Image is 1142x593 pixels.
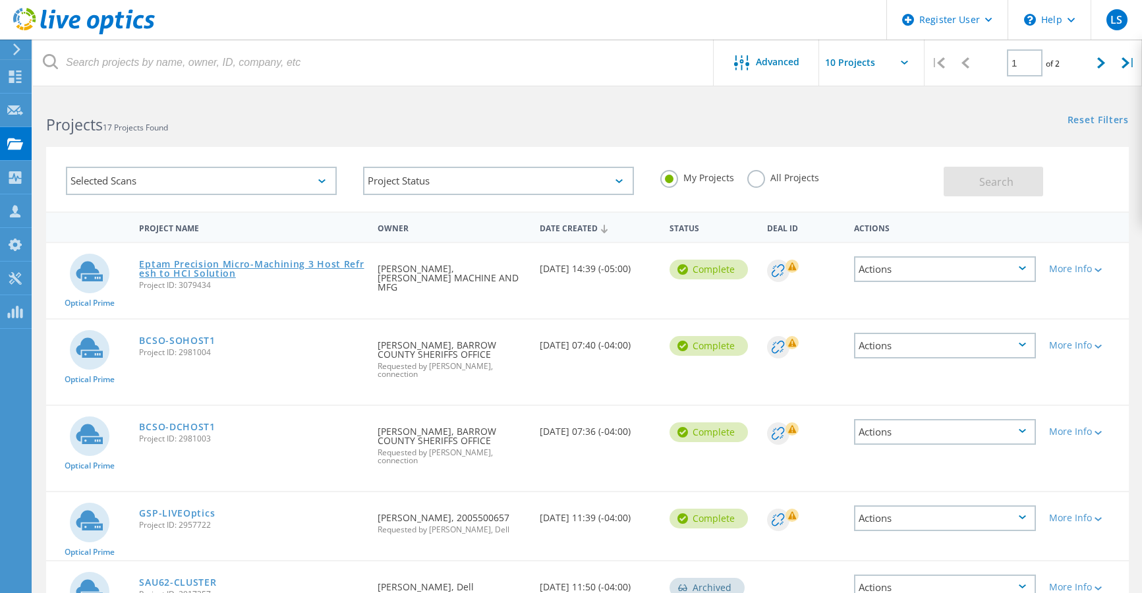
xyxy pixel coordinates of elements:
label: My Projects [660,170,734,183]
div: Project Name [132,215,370,239]
div: Date Created [533,215,663,240]
label: All Projects [747,170,819,183]
span: Project ID: 3079434 [139,281,364,289]
button: Search [944,167,1043,196]
span: Requested by [PERSON_NAME], Dell [378,526,527,534]
div: Selected Scans [66,167,337,195]
span: Project ID: 2981003 [139,435,364,443]
div: More Info [1049,427,1122,436]
span: Project ID: 2957722 [139,521,364,529]
div: | [925,40,952,86]
span: Optical Prime [65,376,115,383]
div: [DATE] 07:40 (-04:00) [533,320,663,363]
a: BCSO-SOHOST1 [139,336,215,345]
div: Status [663,215,760,239]
span: Project ID: 2981004 [139,349,364,356]
div: [DATE] 11:39 (-04:00) [533,492,663,536]
span: of 2 [1046,58,1060,69]
a: Live Optics Dashboard [13,28,155,37]
div: Actions [854,419,1036,445]
div: Complete [670,509,748,528]
span: Advanced [756,57,799,67]
a: BCSO-DCHOST1 [139,422,215,432]
a: Eptam Precision Micro-Machining 3 Host Refresh to HCI Solution [139,260,364,278]
span: Search [979,175,1014,189]
span: 17 Projects Found [103,122,168,133]
div: [PERSON_NAME], 2005500657 [371,492,533,547]
div: Owner [371,215,533,239]
div: More Info [1049,264,1122,273]
div: [PERSON_NAME], [PERSON_NAME] MACHINE AND MFG [371,243,533,305]
a: Reset Filters [1068,115,1129,127]
div: More Info [1049,513,1122,522]
div: | [1115,40,1142,86]
div: Deal Id [760,215,847,239]
div: Actions [854,256,1036,282]
div: [DATE] 07:36 (-04:00) [533,406,663,449]
div: Complete [670,260,748,279]
span: Optical Prime [65,299,115,307]
div: Complete [670,422,748,442]
div: Actions [854,333,1036,358]
span: Requested by [PERSON_NAME], connection [378,362,527,378]
b: Projects [46,114,103,135]
div: More Info [1049,341,1122,350]
div: Actions [854,505,1036,531]
a: GSP-LIVEOptics [139,509,215,518]
span: LS [1110,14,1122,25]
a: SAU62-CLUSTER [139,578,216,587]
input: Search projects by name, owner, ID, company, etc [33,40,714,86]
div: [DATE] 14:39 (-05:00) [533,243,663,287]
span: Requested by [PERSON_NAME], connection [378,449,527,465]
span: Optical Prime [65,548,115,556]
div: [PERSON_NAME], BARROW COUNTY SHERIFFS OFFICE [371,320,533,391]
span: Optical Prime [65,462,115,470]
div: Project Status [363,167,634,195]
svg: \n [1024,14,1036,26]
div: More Info [1049,582,1122,592]
div: Actions [847,215,1042,239]
div: Complete [670,336,748,356]
div: [PERSON_NAME], BARROW COUNTY SHERIFFS OFFICE [371,406,533,478]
